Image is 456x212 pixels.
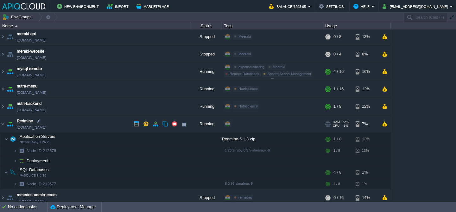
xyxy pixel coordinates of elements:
div: Usage [324,22,390,29]
img: AMDAwAAAACH5BAEAAAAALAAAAAABAAEAAAICRAEAOw== [6,115,15,132]
span: 8.0.36-almalinux-9 [225,182,253,185]
span: NGINX Ruby 1.26.2 [20,140,49,144]
div: 1 / 8 [333,98,341,115]
button: Help [353,3,371,10]
img: AMDAwAAAACH5BAEAAAAALAAAAAABAAEAAAICRAEAOw== [4,133,8,145]
img: AMDAwAAAACH5BAEAAAAALAAAAAABAAEAAAICRAEAOw== [13,156,17,166]
a: [DOMAIN_NAME] [17,89,46,96]
img: AMDAwAAAACH5BAEAAAAALAAAAAABAAEAAAICRAEAOw== [0,63,5,80]
div: 13% [356,146,376,156]
img: AMDAwAAAACH5BAEAAAAALAAAAAABAAEAAAICRAEAOw== [4,166,8,179]
div: Running [190,80,222,98]
div: 14% [356,189,376,206]
img: APIQCloud [2,3,45,10]
button: Marketplace [136,3,171,10]
a: [DOMAIN_NAME] [17,55,46,61]
div: Tags [222,22,323,29]
div: 13% [356,133,376,145]
div: Status [191,22,222,29]
span: 212678 [26,148,57,153]
img: AMDAwAAAACH5BAEAAAAALAAAAAABAAEAAAICRAEAOw== [17,146,26,156]
span: SQL Databases [19,167,50,172]
div: 12% [356,80,376,98]
div: No active tasks [8,202,47,212]
button: Settings [319,3,345,10]
span: 1% [342,124,348,128]
span: expense-sharing [238,65,264,69]
a: [DOMAIN_NAME] [17,124,46,131]
img: AMDAwAAAACH5BAEAAAAALAAAAAABAAEAAAICRAEAOw== [17,156,26,166]
div: 1 / 8 [333,146,340,156]
span: Application Servers [19,134,56,139]
img: AMDAwAAAACH5BAEAAAAALAAAAAABAAEAAAICRAEAOw== [6,46,15,63]
a: Deployments [26,158,52,164]
img: AMDAwAAAACH5BAEAAAAALAAAAAABAAEAAAICRAEAOw== [6,98,15,115]
span: MySQL CE 8.0.36 [20,174,46,177]
span: Node ID: [27,182,43,186]
button: Deployment Manager [50,204,96,210]
img: AMDAwAAAACH5BAEAAAAALAAAAAABAAEAAAICRAEAOw== [6,80,15,98]
img: AMDAwAAAACH5BAEAAAAALAAAAAABAAEAAAICRAEAOw== [0,98,5,115]
img: AMDAwAAAACH5BAEAAAAALAAAAAABAAEAAAICRAEAOw== [6,28,15,45]
span: Node ID: [27,148,43,153]
span: 212677 [26,181,57,187]
a: [DOMAIN_NAME] [17,198,46,204]
span: [DOMAIN_NAME] [17,72,46,78]
div: 0 / 4 [333,46,341,63]
span: Remote Databases [230,72,259,76]
img: AMDAwAAAACH5BAEAAAAALAAAAAABAAEAAAICRAEAOw== [0,80,5,98]
span: 1.26.2-ruby-3.2.5-almalinux-9 [225,148,270,152]
a: Node ID:212677 [26,181,57,187]
img: AMDAwAAAACH5BAEAAAAALAAAAAABAAEAAAICRAEAOw== [0,28,5,45]
img: AMDAwAAAACH5BAEAAAAALAAAAAABAAEAAAICRAEAOw== [13,146,17,156]
div: 13% [356,28,376,45]
img: AMDAwAAAACH5BAEAAAAALAAAAAABAAEAAAICRAEAOw== [6,63,15,80]
span: remedes [238,196,252,199]
img: AMDAwAAAACH5BAEAAAAALAAAAAABAAEAAAICRAEAOw== [6,189,15,206]
a: nutri-backend [17,100,41,107]
img: AMDAwAAAACH5BAEAAAAALAAAAAABAAEAAAICRAEAOw== [0,115,5,132]
div: 12% [356,98,376,115]
img: AMDAwAAAACH5BAEAAAAALAAAAAABAAEAAAICRAEAOw== [17,179,26,189]
span: CPU [333,124,339,128]
button: Balance ₹293.65 [269,3,308,10]
a: [DOMAIN_NAME] [17,37,46,43]
div: Stopped [190,28,222,45]
div: 0 / 16 [333,189,344,206]
a: [DOMAIN_NAME] [17,107,46,113]
img: AMDAwAAAACH5BAEAAAAALAAAAAABAAEAAAICRAEAOw== [0,189,5,206]
div: Running [190,63,222,80]
span: Meeraki [238,35,251,38]
div: 1 / 8 [333,133,341,145]
div: 7% [356,115,376,132]
div: Running [190,115,222,132]
a: remedes-admin-ecom [17,192,57,198]
a: Node ID:212678 [26,148,57,153]
div: Name [1,22,190,29]
div: 1% [356,179,376,189]
span: Nutriscience [238,104,258,108]
a: Redmine [17,118,33,124]
button: [EMAIL_ADDRESS][DOMAIN_NAME] [383,3,450,10]
div: Redmine-5.1.3.zip [222,133,323,145]
img: AMDAwAAAACH5BAEAAAAALAAAAAABAAEAAAICRAEAOw== [9,166,17,179]
div: Running [190,98,222,115]
button: Env Groups [2,13,34,22]
a: meraki-website [17,48,44,55]
div: 16% [356,63,376,80]
a: mysql remote [17,66,42,72]
div: 4 / 16 [333,63,344,80]
span: Nutriscience [238,87,258,91]
div: 4 / 8 [333,166,341,179]
a: meraki-api [17,31,36,37]
img: AMDAwAAAACH5BAEAAAAALAAAAAABAAEAAAICRAEAOw== [15,25,18,27]
a: SQL DatabasesMySQL CE 8.0.36 [19,167,50,172]
div: 1% [356,166,376,179]
span: 22% [342,120,349,124]
button: Import [107,3,130,10]
div: 0 / 8 [333,28,341,45]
